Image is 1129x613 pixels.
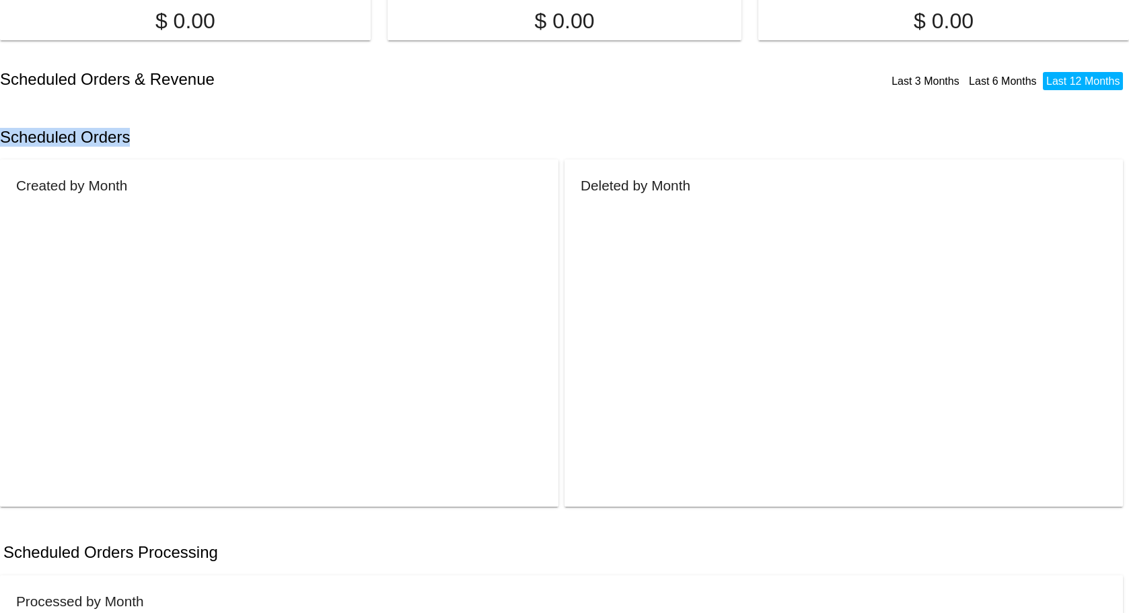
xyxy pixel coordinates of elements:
a: Last 6 Months [969,75,1037,87]
a: Last 3 Months [891,75,959,87]
h2: Deleted by Month [581,178,690,193]
p: $ 0.00 [404,9,725,34]
p: $ 0.00 [16,9,355,34]
p: $ 0.00 [774,9,1113,34]
h2: Scheduled Orders Processing [3,543,218,562]
h2: Processed by Month [16,593,144,609]
a: Last 12 Months [1046,75,1120,87]
h2: Created by Month [16,178,127,193]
